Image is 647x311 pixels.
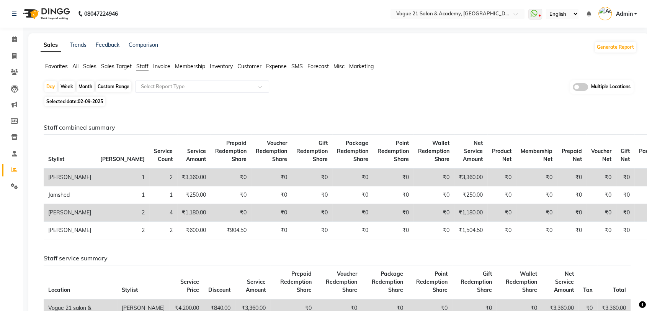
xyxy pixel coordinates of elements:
td: ₹0 [292,168,332,186]
span: Customer [237,63,261,70]
td: ₹0 [332,204,373,222]
td: ₹0 [557,204,587,222]
td: ₹0 [251,186,292,204]
span: Sales Target [101,63,132,70]
div: Day [44,81,57,92]
td: 1 [149,186,177,204]
td: ₹0 [413,168,454,186]
td: ₹0 [251,222,292,239]
span: Sales [83,63,96,70]
span: Package Redemption Share [372,270,403,293]
a: Sales [41,38,61,52]
a: Feedback [96,41,119,48]
td: ₹0 [616,204,634,222]
h6: Staff combined summary [44,124,631,131]
span: Total [613,286,626,293]
td: ₹0 [413,204,454,222]
td: ₹0 [487,168,516,186]
div: Month [77,81,94,92]
td: ₹1,504.50 [454,222,487,239]
span: Membership [175,63,205,70]
td: ₹0 [557,186,587,204]
td: ₹0 [373,168,413,186]
span: Staff [136,63,149,70]
td: ₹0 [332,222,373,239]
td: 1 [96,168,149,186]
td: 2 [96,222,149,239]
div: Week [59,81,75,92]
td: ₹0 [587,168,616,186]
td: ₹1,180.00 [177,204,211,222]
span: 02-09-2025 [78,99,103,104]
span: Service Amount [246,278,266,293]
span: Forecast [307,63,329,70]
span: Service Price [180,278,199,293]
td: ₹0 [292,222,332,239]
img: logo [20,3,72,25]
span: Expense [266,63,287,70]
td: ₹0 [211,186,251,204]
td: ₹3,360.00 [177,168,211,186]
span: Product Net [492,148,511,163]
span: Gift Redemption Share [461,270,492,293]
span: Favorites [45,63,68,70]
button: Generate Report [595,42,636,53]
td: ₹1,180.00 [454,204,487,222]
h6: Staff service summary [44,255,631,262]
b: 08047224946 [84,3,118,25]
td: ₹0 [413,222,454,239]
td: ₹0 [211,168,251,186]
td: [PERSON_NAME] [44,204,96,222]
td: 1 [96,186,149,204]
td: ₹0 [516,168,557,186]
td: [PERSON_NAME] [44,168,96,186]
span: Stylist [48,156,64,163]
td: 2 [96,204,149,222]
td: ₹0 [211,204,251,222]
td: ₹0 [373,186,413,204]
span: Gift Redemption Share [296,140,328,163]
span: Tax [583,286,593,293]
td: ₹250.00 [177,186,211,204]
td: ₹0 [616,222,634,239]
span: Voucher Redemption Share [256,140,287,163]
td: ₹0 [516,204,557,222]
td: ₹0 [516,222,557,239]
td: ₹0 [373,204,413,222]
span: SMS [291,63,303,70]
span: Point Redemption Share [416,270,448,293]
td: 2 [149,222,177,239]
td: ₹0 [292,186,332,204]
span: Wallet Redemption Share [418,140,449,163]
span: Point Redemption Share [377,140,409,163]
td: ₹0 [587,186,616,204]
td: ₹0 [332,168,373,186]
td: ₹0 [251,168,292,186]
td: ₹904.50 [211,222,251,239]
td: ₹0 [251,204,292,222]
span: [PERSON_NAME] [100,156,145,163]
span: Membership Net [521,148,552,163]
span: Multiple Locations [591,83,631,91]
span: Service Amount [186,148,206,163]
span: Prepaid Redemption Share [280,270,311,293]
td: [PERSON_NAME] [44,222,96,239]
span: Marketing [349,63,374,70]
td: ₹0 [373,222,413,239]
span: Stylist [122,286,138,293]
span: Prepaid Net [562,148,582,163]
td: ₹600.00 [177,222,211,239]
span: Voucher Net [591,148,611,163]
td: ₹0 [487,222,516,239]
td: ₹3,360.00 [454,168,487,186]
span: Voucher Redemption Share [326,270,357,293]
a: Comparison [129,41,158,48]
span: All [72,63,78,70]
td: ₹0 [413,186,454,204]
span: Inventory [210,63,233,70]
td: Jamshed [44,186,96,204]
td: ₹0 [292,204,332,222]
td: ₹0 [516,186,557,204]
img: Admin [598,7,612,20]
span: Net Service Amount [463,140,483,163]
